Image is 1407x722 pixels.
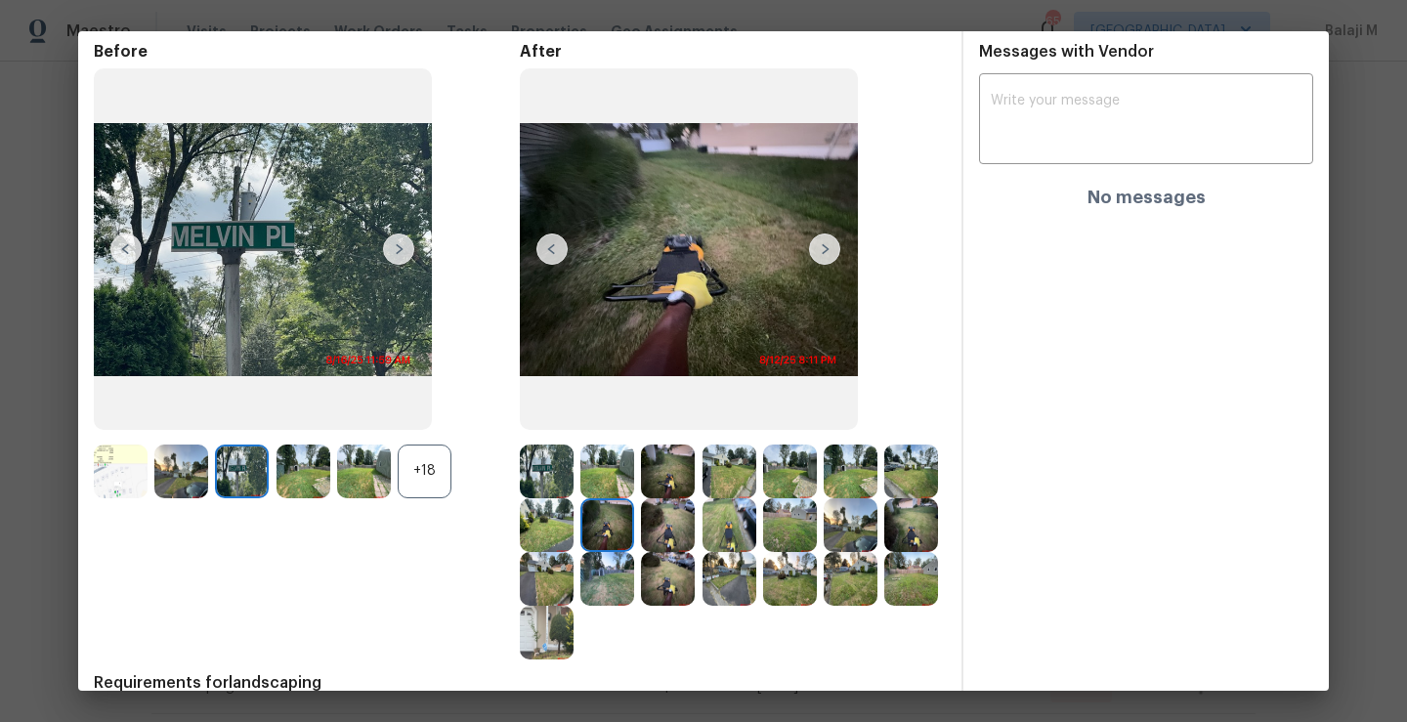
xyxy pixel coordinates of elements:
[94,673,946,693] span: Requirements for landscaping
[383,234,414,265] img: right-chevron-button-url
[110,234,142,265] img: left-chevron-button-url
[536,234,568,265] img: left-chevron-button-url
[979,44,1154,60] span: Messages with Vendor
[520,42,946,62] span: After
[809,234,840,265] img: right-chevron-button-url
[1087,188,1206,207] h4: No messages
[94,42,520,62] span: Before
[398,445,451,498] div: +18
